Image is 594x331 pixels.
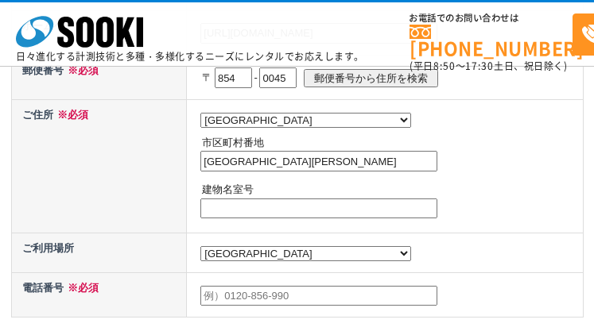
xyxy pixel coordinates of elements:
[64,282,99,294] span: ※必須
[11,272,187,317] th: 電話番号
[53,109,88,121] span: ※必須
[202,135,579,152] p: 市区町村番地
[465,59,494,73] span: 17:30
[200,246,411,261] select: /* 20250204 MOD ↑ */ /* 20241122 MOD ↑ */
[215,67,252,88] input: 550
[410,59,567,73] span: (平日 ～ 土日、祝日除く)
[202,182,579,198] p: 建物名室号
[11,99,187,233] th: ご住所
[200,151,437,171] input: 例）大阪市西区西本町1-15-10
[259,67,297,88] input: 0005
[410,13,573,23] span: お電話でのお問い合わせは
[11,233,187,273] th: ご利用場所
[433,59,456,73] span: 8:50
[202,60,579,95] p: 〒 -
[64,64,99,76] span: ※必須
[304,69,438,87] input: 郵便番号から住所を検索
[410,25,573,57] a: [PHONE_NUMBER]
[16,52,364,61] p: 日々進化する計測技術と多種・多様化するニーズにレンタルでお応えします。
[200,286,437,306] input: 例）0120-856-990
[11,55,187,99] th: 郵便番号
